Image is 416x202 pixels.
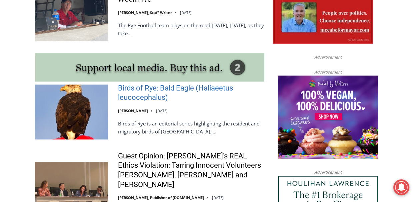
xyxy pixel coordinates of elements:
img: Baked by Melissa [278,76,378,159]
a: [PERSON_NAME], Publisher of [DOMAIN_NAME] [118,195,204,200]
span: Advertisement [308,69,348,75]
a: Intern @ [DOMAIN_NAME] [160,65,323,83]
div: "At the 10am stand-up meeting, each intern gets a chance to take [PERSON_NAME] and the other inte... [168,0,315,65]
img: support local media, buy this ad [35,53,264,82]
time: [DATE] [180,10,192,15]
span: Advertisement [308,169,348,175]
img: Birds of Rye: Bald Eagle (Haliaeetus leucocephalus) [35,85,108,139]
time: [DATE] [156,108,168,113]
a: [PERSON_NAME], Staff Writer [118,10,172,15]
a: [PERSON_NAME] [118,108,148,113]
span: Intern @ [DOMAIN_NAME] [174,66,309,81]
p: The Rye Football team plays on the road [DATE], [DATE], as they take… [118,21,264,37]
p: Birds of Rye is an editorial series highlighting the resident and migratory birds of [GEOGRAPHIC_... [118,119,264,135]
time: [DATE] [212,195,224,200]
a: Birds of Rye: Bald Eagle (Haliaeetus leucocephalus) [118,84,264,102]
a: Guest Opinion: [PERSON_NAME]’s REAL Ethics Violation: Tarring Innocent Volunteers [PERSON_NAME], ... [118,151,264,189]
span: Advertisement [308,54,348,60]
